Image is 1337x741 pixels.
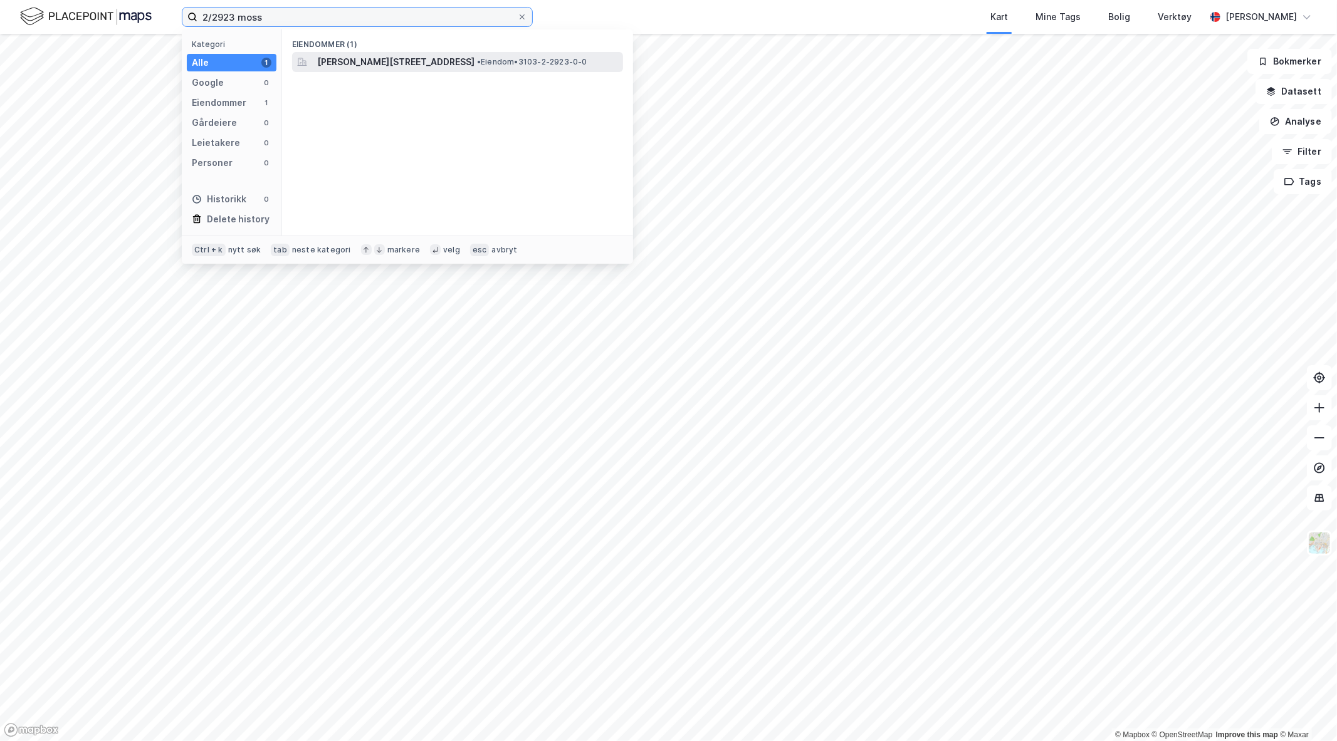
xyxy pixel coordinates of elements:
div: Eiendommer (1) [282,29,633,52]
div: Personer [192,155,233,170]
div: 0 [261,78,271,88]
img: logo.f888ab2527a4732fd821a326f86c7f29.svg [20,6,152,28]
div: Ctrl + k [192,244,226,256]
div: Verktøy [1158,9,1192,24]
button: Analyse [1259,109,1332,134]
div: Gårdeiere [192,115,237,130]
a: Improve this map [1216,730,1278,739]
button: Datasett [1256,79,1332,104]
div: 0 [261,194,271,204]
div: tab [271,244,290,256]
div: Leietakere [192,135,240,150]
div: Delete history [207,212,270,227]
div: Google [192,75,224,90]
div: markere [387,245,420,255]
div: Bolig [1108,9,1130,24]
input: Søk på adresse, matrikkel, gårdeiere, leietakere eller personer [197,8,517,26]
div: neste kategori [292,245,351,255]
iframe: Chat Widget [1274,681,1337,741]
div: Mine Tags [1036,9,1081,24]
div: velg [443,245,460,255]
a: OpenStreetMap [1152,730,1213,739]
div: 0 [261,158,271,168]
div: Kontrollprogram for chat [1274,681,1337,741]
button: Bokmerker [1247,49,1332,74]
div: 1 [261,58,271,68]
button: Tags [1274,169,1332,194]
button: Filter [1272,139,1332,164]
span: • [477,57,481,66]
div: 1 [261,98,271,108]
div: [PERSON_NAME] [1225,9,1297,24]
a: Mapbox homepage [4,723,59,737]
img: Z [1308,531,1331,555]
div: Eiendommer [192,95,246,110]
div: 0 [261,118,271,128]
div: nytt søk [228,245,261,255]
span: [PERSON_NAME][STREET_ADDRESS] [317,54,475,70]
div: 0 [261,138,271,148]
span: Eiendom • 3103-2-2923-0-0 [477,57,587,67]
div: Alle [192,55,209,70]
div: Historikk [192,192,246,207]
div: esc [470,244,490,256]
div: Kart [990,9,1008,24]
a: Mapbox [1115,730,1150,739]
div: Kategori [192,39,276,49]
div: avbryt [491,245,517,255]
